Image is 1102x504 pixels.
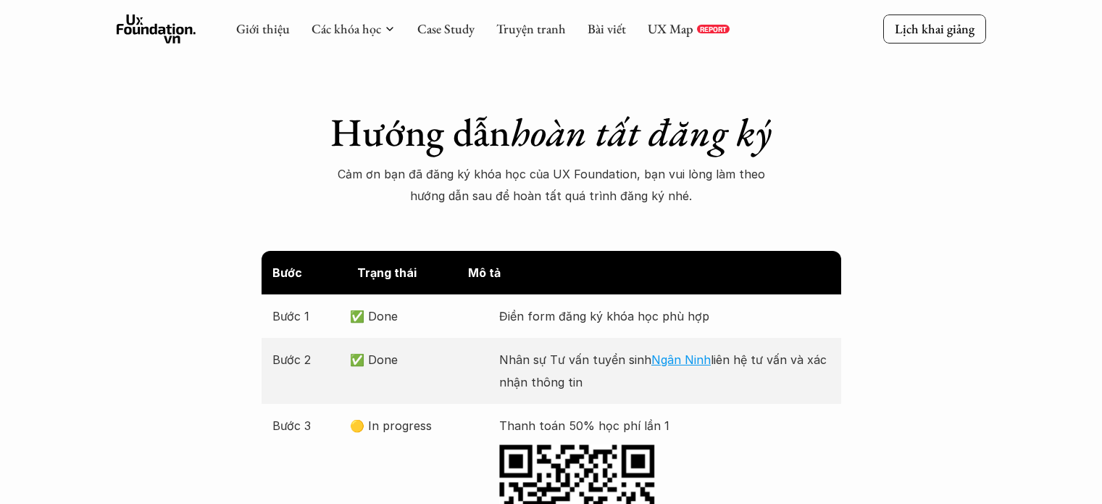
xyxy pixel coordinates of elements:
p: ✅ Done [350,305,492,327]
a: Lịch khai giảng [883,15,986,43]
p: ✅ Done [350,349,492,371]
p: Thanh toán 50% học phí lần 1 [499,415,830,437]
p: Bước 2 [272,349,343,371]
em: hoàn tất đăng ký [510,107,772,157]
strong: Mô tả [468,265,501,280]
p: REPORT [700,25,727,33]
strong: Bước [272,265,302,280]
p: Bước 1 [272,305,343,327]
p: Cảm ơn bạn đã đăng ký khóa học của UX Foundation, bạn vui lòng làm theo hướng dẫn sau để hoàn tất... [334,163,769,207]
a: Bài viết [588,20,626,37]
h1: Hướng dẫn [330,109,772,156]
p: Bước 3 [272,415,343,437]
a: Case Study [417,20,475,37]
a: Ngân Ninh [651,352,711,367]
a: Các khóa học [312,20,381,37]
p: Nhân sự Tư vấn tuyển sinh liên hệ tư vấn và xác nhận thông tin [499,349,830,393]
p: 🟡 In progress [350,415,492,437]
a: UX Map [648,20,693,37]
strong: Trạng thái [357,265,417,280]
a: Truyện tranh [496,20,566,37]
p: Điền form đăng ký khóa học phù hợp [499,305,830,327]
a: Giới thiệu [236,20,290,37]
p: Lịch khai giảng [895,20,974,37]
a: REPORT [697,25,730,33]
